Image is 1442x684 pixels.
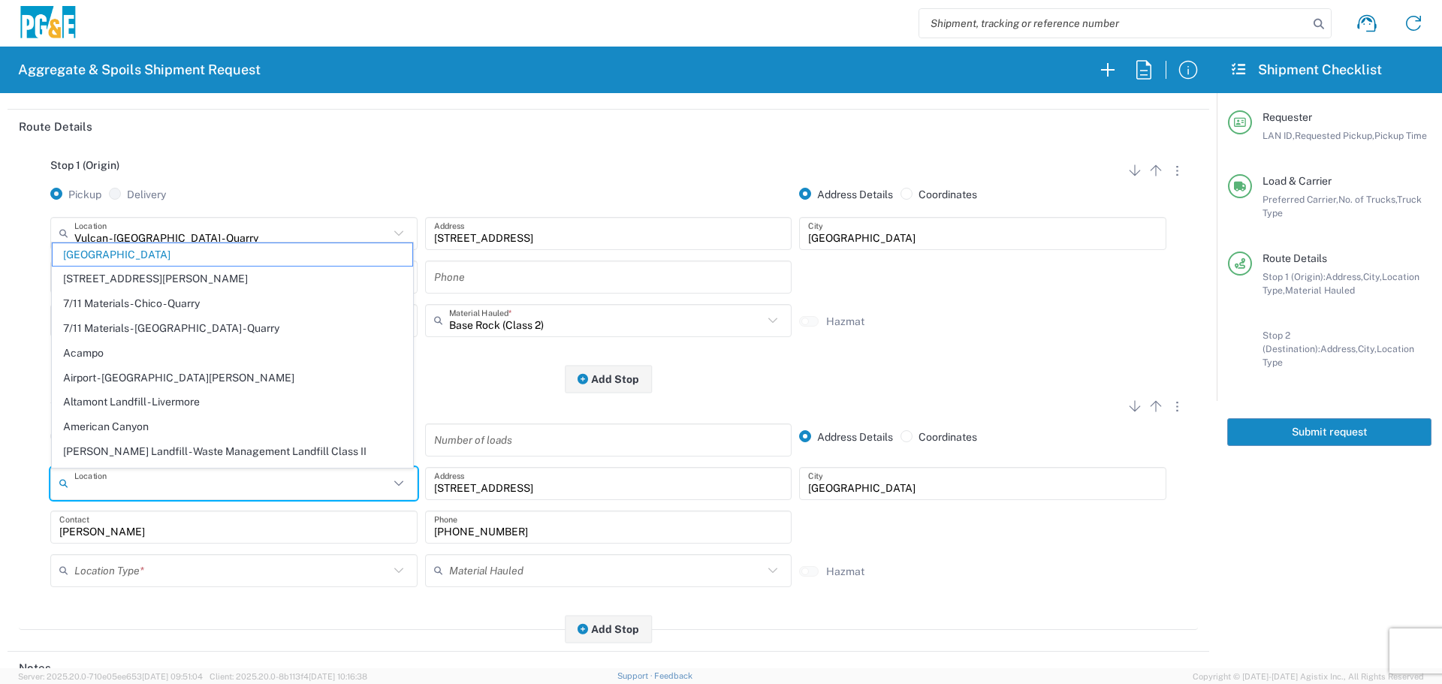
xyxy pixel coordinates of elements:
h2: Notes [19,661,51,676]
span: Client: 2025.20.0-8b113f4 [210,672,367,681]
label: Address Details [799,188,893,201]
span: Server: 2025.20.0-710e05ee653 [18,672,203,681]
span: Material Hauled [1285,285,1355,296]
span: Route Details [1263,252,1327,264]
span: 7/11 Materials - [GEOGRAPHIC_DATA] - Quarry [53,317,412,340]
span: American Canyon [53,415,412,438]
span: Stop 1 (Origin) [50,159,119,171]
span: Stop 2 (Destination) [50,395,148,407]
span: [GEOGRAPHIC_DATA] [53,243,412,267]
span: Pickup Time [1374,130,1427,141]
label: Hazmat [826,565,864,578]
span: Copyright © [DATE]-[DATE] Agistix Inc., All Rights Reserved [1193,670,1424,683]
span: Antioch Building Materials [53,465,412,488]
span: Altamont Landfill - Livermore [53,390,412,414]
a: Support [617,671,655,680]
span: Requester [1263,111,1312,123]
h2: Shipment Checklist [1230,61,1382,79]
span: City, [1358,343,1377,354]
span: Requested Pickup, [1295,130,1374,141]
label: Hazmat [826,315,864,328]
span: Airport - [GEOGRAPHIC_DATA][PERSON_NAME] [53,366,412,390]
label: Address Details [799,430,893,444]
h2: Aggregate & Spoils Shipment Request [18,61,261,79]
span: Address, [1326,271,1363,282]
span: No. of Trucks, [1338,194,1397,205]
span: Preferred Carrier, [1263,194,1338,205]
span: Stop 2 (Destination): [1263,330,1320,354]
span: [STREET_ADDRESS][PERSON_NAME] [53,267,412,291]
span: [PERSON_NAME] Landfill - Waste Management Landfill Class II [53,440,412,463]
label: Coordinates [900,430,977,444]
label: Coordinates [900,188,977,201]
img: pge [18,6,78,41]
span: Load & Carrier [1263,175,1332,187]
button: Add Stop [565,615,652,643]
span: LAN ID, [1263,130,1295,141]
button: Submit request [1227,418,1431,446]
span: Stop 1 (Origin): [1263,271,1326,282]
span: Acampo [53,342,412,365]
span: [DATE] 10:16:38 [309,672,367,681]
span: 7/11 Materials - Chico - Quarry [53,292,412,315]
span: Address, [1320,343,1358,354]
span: City, [1363,271,1382,282]
h2: Route Details [19,119,92,134]
input: Shipment, tracking or reference number [919,9,1308,38]
button: Add Stop [565,365,652,393]
a: Feedback [654,671,692,680]
span: [DATE] 09:51:04 [142,672,203,681]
